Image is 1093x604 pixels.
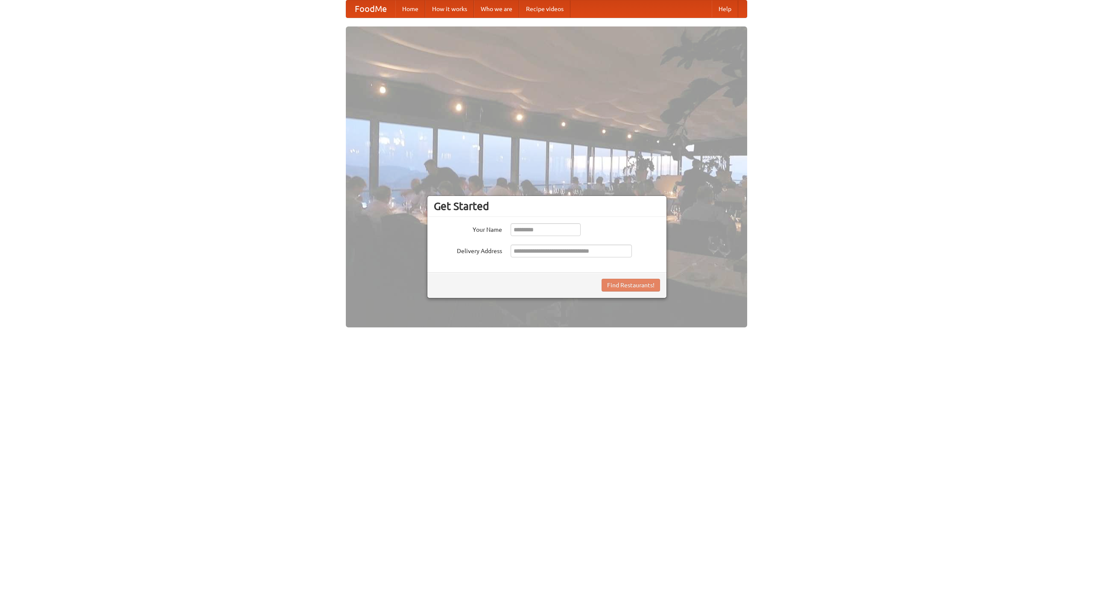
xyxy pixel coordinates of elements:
a: Home [395,0,425,18]
a: How it works [425,0,474,18]
label: Your Name [434,223,502,234]
label: Delivery Address [434,245,502,255]
a: Help [712,0,738,18]
a: Who we are [474,0,519,18]
h3: Get Started [434,200,660,213]
button: Find Restaurants! [602,279,660,292]
a: FoodMe [346,0,395,18]
a: Recipe videos [519,0,570,18]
